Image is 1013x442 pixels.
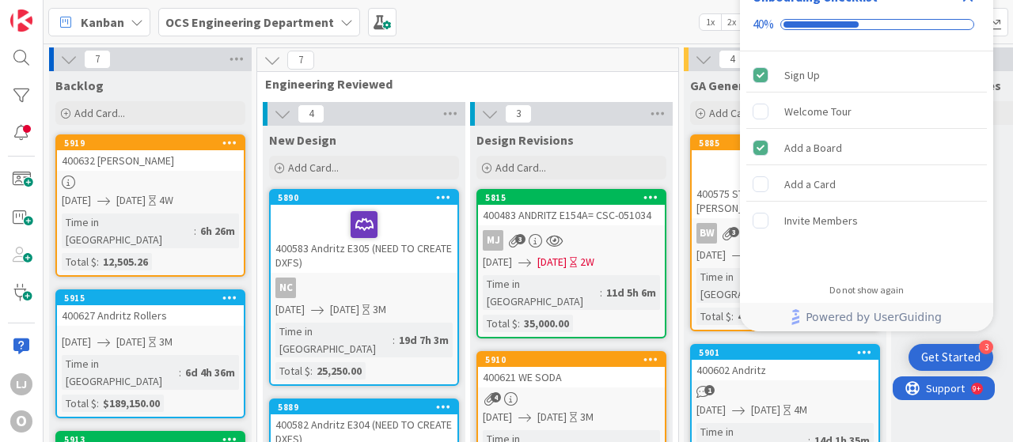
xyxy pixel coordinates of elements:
[179,364,181,381] span: :
[483,275,600,310] div: Time in [GEOGRAPHIC_DATA]
[921,349,981,365] div: Get Started
[57,136,244,171] div: 5919400632 [PERSON_NAME]
[748,303,985,331] a: Powered by UserGuiding
[181,364,239,381] div: 6d 4h 36m
[55,77,104,93] span: Backlog
[57,305,244,326] div: 400627 Andritz Rollers
[478,191,665,205] div: 5815
[478,191,665,225] div: 5815400483 ANDRITZ E154A= CSC-051034
[699,347,878,358] div: 5901
[287,51,314,70] span: 7
[580,254,594,270] div: 2W
[696,402,726,418] span: [DATE]
[271,400,457,414] div: 5889
[478,353,665,367] div: 5910
[10,373,32,395] div: LJ
[62,213,194,248] div: Time in [GEOGRAPHIC_DATA]
[515,234,525,244] span: 3
[271,191,457,205] div: 5890
[696,308,731,325] div: Total $
[699,138,878,149] div: 5885
[719,50,746,69] span: 4
[269,132,336,148] span: New Design
[74,106,125,120] span: Add Card...
[55,289,245,418] a: 5915400627 Andritz Rollers[DATE][DATE]3MTime in [GEOGRAPHIC_DATA]:6d 4h 36mTotal $:$189,150.00
[580,409,594,425] div: 3M
[784,102,852,121] div: Welcome Tour
[829,284,904,297] div: Do not show again
[165,14,334,30] b: OCS Engineering Department
[478,353,665,387] div: 5910400621 WE SODA
[734,308,772,325] div: 41,500
[794,402,807,418] div: 4M
[478,205,665,225] div: 400483 ANDRITZ E154A= CSC-051034
[520,315,573,332] div: 35,000.00
[746,130,987,165] div: Add a Board is complete.
[692,346,878,360] div: 5901
[784,138,842,157] div: Add a Board
[537,409,567,425] span: [DATE]
[288,161,339,175] span: Add Card...
[84,50,111,69] span: 7
[55,134,245,277] a: 5919400632 [PERSON_NAME][DATE][DATE]4WTime in [GEOGRAPHIC_DATA]:6h 26mTotal $:12,505.26
[692,136,878,218] div: 5885400575 STEEL DYNAMICS E331D [PERSON_NAME]
[298,104,324,123] span: 4
[116,334,146,350] span: [DATE]
[495,161,546,175] span: Add Card...
[476,189,666,338] a: 5815400483 ANDRITZ E154A= CSC-051034MJ[DATE][DATE]2WTime in [GEOGRAPHIC_DATA]:11d 5h 6mTotal $:35...
[313,362,366,380] div: 25,250.00
[721,14,742,30] span: 2x
[692,150,878,218] div: 400575 STEEL DYNAMICS E331D [PERSON_NAME]
[330,301,359,318] span: [DATE]
[696,247,726,263] span: [DATE]
[62,334,91,350] span: [DATE]
[690,77,774,93] span: GA Generation
[478,230,665,251] div: MJ
[483,315,518,332] div: Total $
[310,362,313,380] span: :
[57,150,244,171] div: 400632 [PERSON_NAME]
[485,192,665,203] div: 5815
[505,104,532,123] span: 3
[909,344,993,371] div: Open Get Started checklist, remaining modules: 3
[159,192,173,209] div: 4W
[194,222,196,240] span: :
[784,175,836,194] div: Add a Card
[271,278,457,298] div: NC
[80,6,88,19] div: 9+
[10,410,32,433] div: O
[159,334,173,350] div: 3M
[696,223,717,244] div: BW
[729,227,739,237] span: 3
[784,211,858,230] div: Invite Members
[746,58,987,93] div: Sign Up is complete.
[979,340,993,354] div: 3
[700,14,721,30] span: 1x
[275,278,296,298] div: NC
[275,362,310,380] div: Total $
[10,9,32,32] img: Visit kanbanzone.com
[692,346,878,380] div: 5901400602 Andritz
[753,17,774,32] div: 40%
[278,192,457,203] div: 5890
[99,253,152,270] div: 12,505.26
[483,254,512,270] span: [DATE]
[600,284,602,301] span: :
[97,395,99,412] span: :
[116,192,146,209] span: [DATE]
[271,205,457,273] div: 400583 Andritz E305 (NEED TO CREATE DXFS)
[64,293,244,304] div: 5915
[483,230,503,251] div: MJ
[57,291,244,305] div: 5915
[740,303,993,331] div: Footer
[57,136,244,150] div: 5919
[57,291,244,326] div: 5915400627 Andritz Rollers
[602,284,660,301] div: 11d 5h 6m
[692,223,878,244] div: BW
[97,253,99,270] span: :
[64,138,244,149] div: 5919
[806,308,942,327] span: Powered by UserGuiding
[275,323,393,357] div: Time in [GEOGRAPHIC_DATA]
[740,51,993,274] div: Checklist items
[269,189,459,386] a: 5890400583 Andritz E305 (NEED TO CREATE DXFS)NC[DATE][DATE]3MTime in [GEOGRAPHIC_DATA]:19d 7h 3mT...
